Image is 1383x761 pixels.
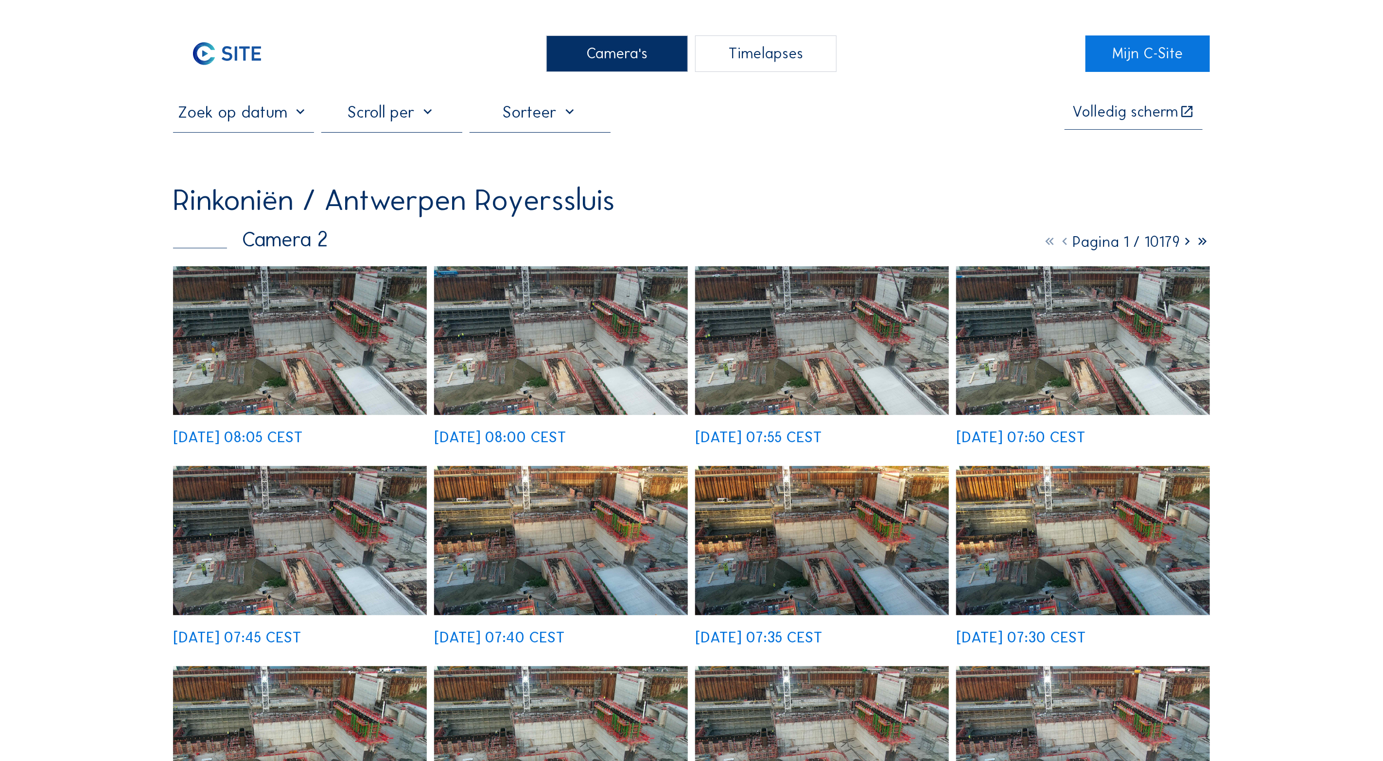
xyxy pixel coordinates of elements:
[1072,233,1180,251] span: Pagina 1 / 10179
[546,35,687,72] div: Camera's
[173,185,615,215] div: Rinkoniën / Antwerpen Royerssluis
[695,35,836,72] div: Timelapses
[434,266,688,415] img: image_52957845
[1085,35,1210,72] a: Mijn C-Site
[695,430,822,445] div: [DATE] 07:55 CEST
[695,630,823,645] div: [DATE] 07:35 CEST
[173,229,328,250] div: Camera 2
[1073,104,1178,120] div: Volledig scherm
[434,430,566,445] div: [DATE] 08:00 CEST
[956,266,1210,415] img: image_52957619
[956,466,1210,615] img: image_52957076
[434,466,688,615] img: image_52957309
[695,466,949,615] img: image_52957233
[173,35,298,72] a: C-SITE Logo
[695,266,949,415] img: image_52957770
[173,430,303,445] div: [DATE] 08:05 CEST
[173,466,427,615] img: image_52957473
[173,266,427,415] img: image_52958000
[434,630,565,645] div: [DATE] 07:40 CEST
[956,430,1085,445] div: [DATE] 07:50 CEST
[173,102,314,122] input: Zoek op datum 󰅀
[173,630,301,645] div: [DATE] 07:45 CEST
[173,35,281,72] img: C-SITE Logo
[956,630,1086,645] div: [DATE] 07:30 CEST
